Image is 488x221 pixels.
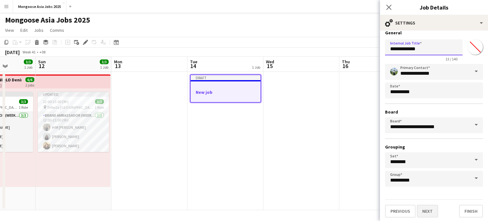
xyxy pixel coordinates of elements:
div: 2 jobs [25,82,34,87]
span: View [5,27,14,33]
span: Mon [114,59,122,65]
a: Edit [18,26,30,34]
h3: Board [385,109,483,115]
h3: Job Details [380,3,488,11]
span: Thu [342,59,350,65]
span: 1 Role [19,105,28,110]
div: Updated [38,92,109,97]
span: 3/3 [24,59,33,64]
span: Tue [190,59,197,65]
span: 15 [265,62,274,70]
div: 1 Job [100,65,108,70]
span: 14 [189,62,197,70]
a: View [3,26,17,34]
span: 3/3 [19,99,28,104]
button: Mongoose Asia Jobs 2025 [13,0,66,13]
span: Wed [266,59,274,65]
span: Week 41 [21,50,37,54]
a: Jobs [31,26,46,34]
span: Sun [38,59,46,65]
app-job-card: DraftNew job [190,74,261,103]
a: Comms [47,26,67,34]
div: Settings [380,15,488,31]
span: 16 [341,62,350,70]
span: 12:00-21:00 (9h) [43,99,69,104]
div: 1 Job [252,65,260,70]
span: Trifecta [GEOGRAPHIC_DATA] [47,105,95,110]
app-job-card: Updated12:00-21:00 (9h)3/3 Trifecta [GEOGRAPHIC_DATA]1 RoleBrand Ambassador (weekend)3/312:00-21:... [38,92,109,152]
span: 3/3 [100,59,109,64]
span: 13 [113,62,122,70]
span: 3/3 [95,99,104,104]
span: Jobs [34,27,44,33]
button: Finish [459,205,483,218]
h3: General [385,30,483,36]
h3: Grouping [385,144,483,150]
span: Edit [20,27,28,33]
app-card-role: Brand Ambassador (weekend)3/312:00-21:00 (9h)H M [PERSON_NAME][PERSON_NAME][PERSON_NAME] [38,112,109,152]
div: +08 [39,50,45,54]
span: 6/6 [25,77,34,82]
span: 12 [37,62,46,70]
div: Draft [191,75,261,80]
span: 13 / 140 [440,57,463,61]
div: [DATE] [5,49,20,55]
h1: Mongoose Asia Jobs 2025 [5,15,90,25]
div: 1 Job [24,65,32,70]
button: Next [417,205,438,218]
span: Comms [50,27,64,33]
span: 1 Role [95,105,104,110]
h3: New job [191,89,261,95]
button: Previous [385,205,416,218]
